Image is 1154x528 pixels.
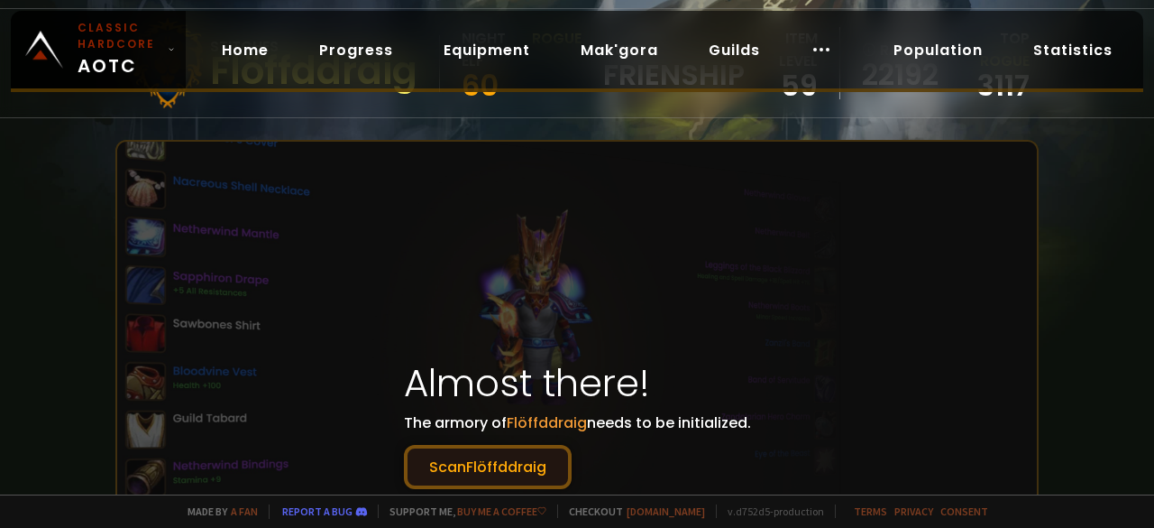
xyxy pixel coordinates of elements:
[854,505,887,518] a: Terms
[507,412,587,433] span: Flöffddraig
[78,20,160,52] small: Classic Hardcore
[11,11,186,88] a: Classic HardcoreAOTC
[879,32,997,69] a: Population
[404,355,751,412] h1: Almost there!
[627,505,705,518] a: [DOMAIN_NAME]
[207,32,283,69] a: Home
[940,505,988,518] a: Consent
[566,32,673,69] a: Mak'gora
[404,412,751,489] p: The armory of needs to be initialized.
[694,32,774,69] a: Guilds
[378,505,546,518] span: Support me,
[745,72,818,99] div: 59
[78,20,160,79] span: AOTC
[305,32,408,69] a: Progress
[177,505,258,518] span: Made by
[231,505,258,518] a: a fan
[557,505,705,518] span: Checkout
[457,505,546,518] a: Buy me a coffee
[404,445,572,489] button: ScanFlöffddraig
[1019,32,1127,69] a: Statistics
[429,32,545,69] a: Equipment
[894,505,933,518] a: Privacy
[716,505,824,518] span: v. d752d5 - production
[282,505,353,518] a: Report a bug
